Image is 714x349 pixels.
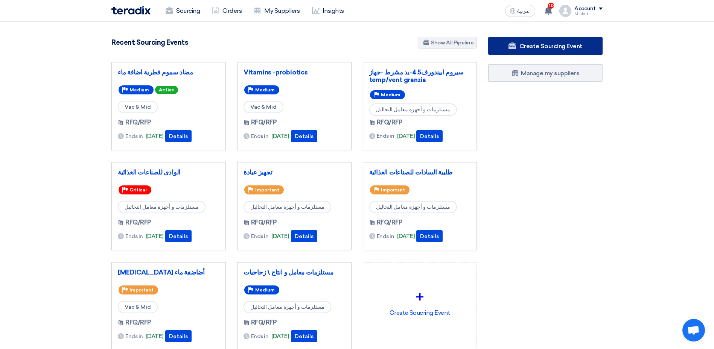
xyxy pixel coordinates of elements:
[369,68,471,83] a: سيروم ابيندورف4.5-يد مشرط -جهاز temp/vent granzia
[255,87,275,93] span: Medium
[369,103,457,116] span: مستلزمات و أجهزة معامل التحاليل
[129,87,149,93] span: Medium
[146,232,164,241] span: [DATE]
[160,3,206,19] a: Sourcing
[146,132,164,141] span: [DATE]
[125,218,151,227] span: RFQ/RFP
[165,230,192,242] button: Details
[574,12,603,16] div: Khaled
[291,330,317,342] button: Details
[155,86,178,94] span: Active
[244,68,345,76] a: Vitamins -probiotics
[125,332,143,340] span: Ends in
[129,187,147,193] span: Critical
[271,232,289,241] span: [DATE]
[251,218,277,227] span: RFQ/RFP
[251,132,269,140] span: Ends in
[559,5,571,17] img: profile_test.png
[377,218,403,227] span: RFQ/RFP
[271,132,289,141] span: [DATE]
[244,269,345,276] a: مستلزمات معامل و انتاج \ زجاجيات
[377,118,403,127] span: RFQ/RFP
[517,9,531,14] span: العربية
[291,230,317,242] button: Details
[271,332,289,341] span: [DATE]
[206,3,248,19] a: Orders
[244,201,331,213] span: مستلزمات و أجهزة معامل التحاليل
[244,168,345,176] a: تجهيز عيادة
[111,6,151,15] img: Teradix logo
[118,68,219,76] a: مضاد سموم فطرية اضافة ماء
[125,318,151,327] span: RFQ/RFP
[129,287,154,293] span: Important
[369,168,471,176] a: طلبية السادات للصناعات الغذائية
[118,201,206,213] span: مستلزمات و أجهزة معامل التحاليل
[118,101,158,113] span: Vac & Mid
[244,301,331,313] span: مستلزمات و أجهزة معامل التحاليل
[118,168,219,176] a: الوادى للصناعات الغذائية
[125,232,143,240] span: Ends in
[255,187,279,193] span: Important
[291,130,317,142] button: Details
[574,6,596,12] div: Account
[146,332,164,341] span: [DATE]
[682,319,705,341] a: Open chat
[125,132,143,140] span: Ends in
[548,3,554,9] span: 10
[248,3,306,19] a: My Suppliers
[306,3,350,19] a: Insights
[165,330,192,342] button: Details
[419,37,477,49] a: Show All Pipeline
[488,64,603,82] a: Manage my suppliers
[111,38,188,47] h4: Recent Sourcing Events
[505,5,535,17] button: العربية
[416,130,443,142] button: Details
[377,232,394,240] span: Ends in
[251,332,269,340] span: Ends in
[416,230,443,242] button: Details
[251,118,277,127] span: RFQ/RFP
[381,187,405,193] span: Important
[165,130,192,142] button: Details
[369,269,471,335] div: Create Soucring Event
[255,287,275,293] span: Medium
[251,318,277,327] span: RFQ/RFP
[244,101,283,113] span: Vac & Mid
[397,232,415,241] span: [DATE]
[369,286,471,308] div: +
[377,132,394,140] span: Ends in
[251,232,269,240] span: Ends in
[118,269,219,276] a: [MEDICAL_DATA] أضاضفة ماء
[125,118,151,127] span: RFQ/RFP
[381,92,400,97] span: Medium
[397,132,415,141] span: [DATE]
[519,42,582,50] span: Create Sourcing Event
[369,201,457,213] span: مستلزمات و أجهزة معامل التحاليل
[118,301,158,313] span: Vac & Mid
